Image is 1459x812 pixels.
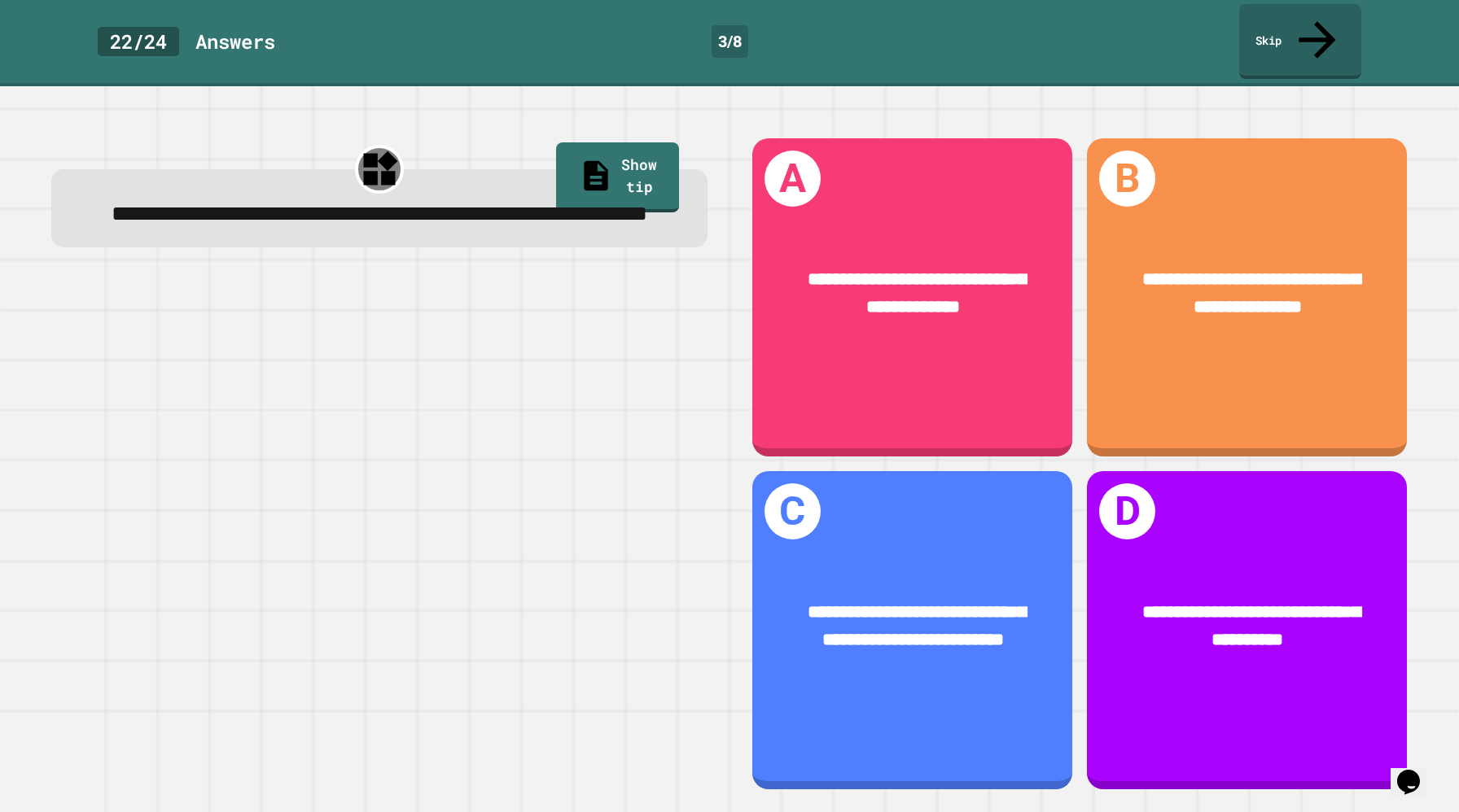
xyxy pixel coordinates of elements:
div: Answer s [195,27,275,56]
div: 22 / 24 [98,27,179,56]
h1: B [1099,151,1155,207]
a: Show tip [556,142,679,212]
a: Skip [1239,4,1361,79]
h1: C [765,483,821,539]
h1: D [1099,483,1155,539]
div: 3 / 8 [712,25,748,58]
h1: A [765,151,821,207]
iframe: chat widget [1391,747,1443,796]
